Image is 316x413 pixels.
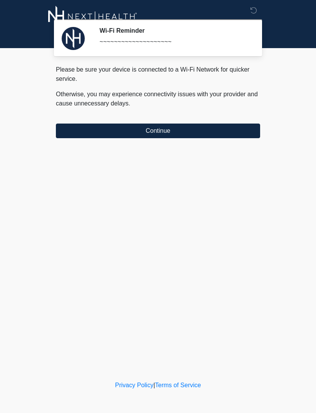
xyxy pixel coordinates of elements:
[56,65,260,84] p: Please be sure your device is connected to a Wi-Fi Network for quicker service.
[153,382,155,388] a: |
[48,6,137,27] img: Next-Health Woodland Hills Logo
[62,27,85,50] img: Agent Avatar
[99,37,249,47] div: ~~~~~~~~~~~~~~~~~~~~
[129,100,130,107] span: .
[56,90,260,108] p: Otherwise, you may experience connectivity issues with your provider and cause unnecessary delays
[115,382,154,388] a: Privacy Policy
[56,124,260,138] button: Continue
[155,382,201,388] a: Terms of Service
